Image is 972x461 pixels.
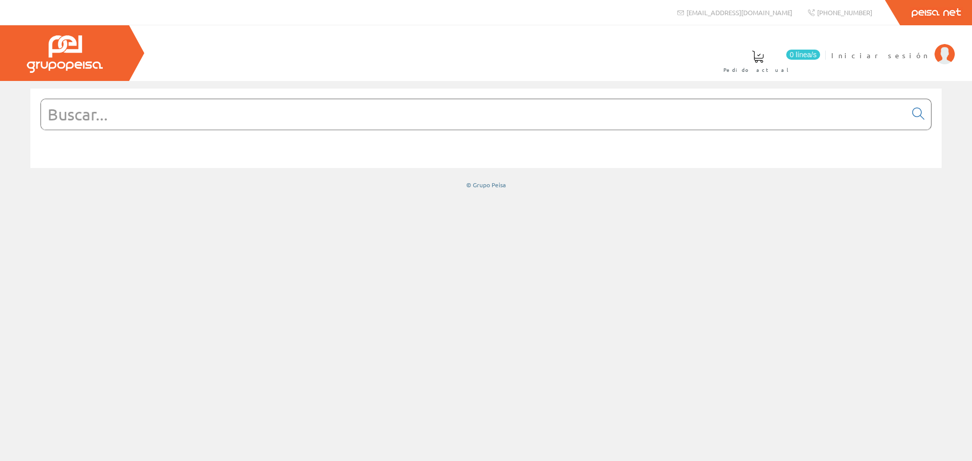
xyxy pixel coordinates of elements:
[686,8,792,17] span: [EMAIL_ADDRESS][DOMAIN_NAME]
[30,181,942,189] div: © Grupo Peisa
[723,65,792,75] span: Pedido actual
[817,8,872,17] span: [PHONE_NUMBER]
[831,50,929,60] span: Iniciar sesión
[27,35,103,73] img: Grupo Peisa
[41,99,906,130] input: Buscar...
[786,50,820,60] span: 0 línea/s
[831,42,955,52] a: Iniciar sesión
